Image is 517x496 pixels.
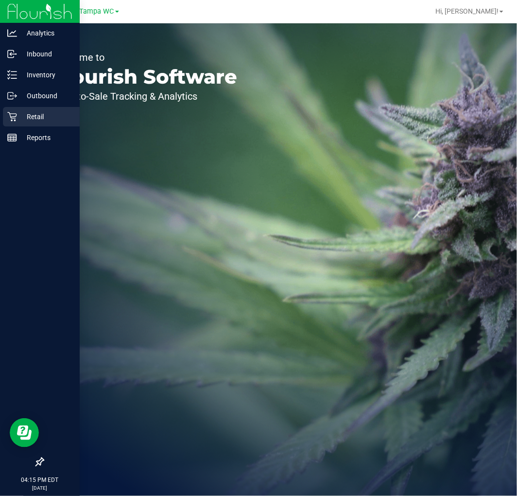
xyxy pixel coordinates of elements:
inline-svg: Analytics [7,28,17,38]
p: Retail [17,111,75,123]
p: Welcome to [52,53,237,62]
inline-svg: Outbound [7,91,17,101]
p: 04:15 PM EDT [4,476,75,484]
p: Analytics [17,27,75,39]
p: Inbound [17,48,75,60]
inline-svg: Retail [7,112,17,122]
p: [DATE] [4,484,75,492]
p: Outbound [17,90,75,102]
p: Flourish Software [52,67,237,87]
p: Reports [17,132,75,143]
p: Seed-to-Sale Tracking & Analytics [52,91,237,101]
inline-svg: Reports [7,133,17,142]
inline-svg: Inventory [7,70,17,80]
p: Inventory [17,69,75,81]
inline-svg: Inbound [7,49,17,59]
span: Tampa WC [80,7,114,16]
span: Hi, [PERSON_NAME]! [435,7,499,15]
iframe: Resource center [10,418,39,447]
